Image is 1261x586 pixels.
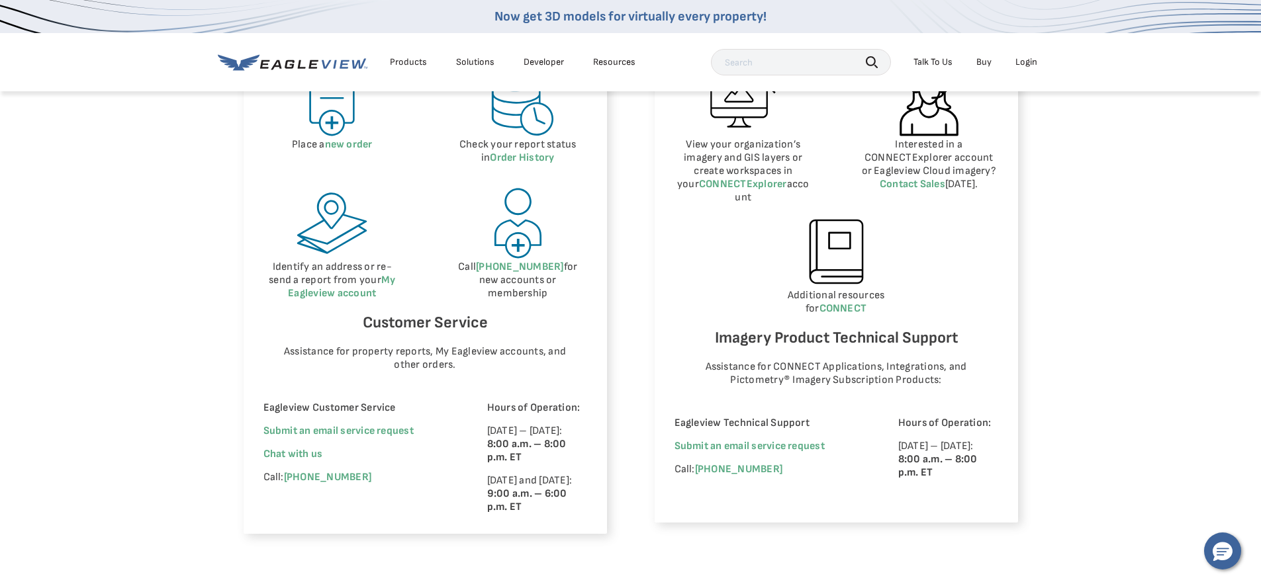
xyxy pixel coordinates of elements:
p: Identify an address or re-send a report from your [263,261,402,300]
p: [DATE] – [DATE]: [487,425,587,464]
a: Submit an email service request [263,425,414,437]
p: Call for new accounts or membership [449,261,587,300]
strong: 9:00 a.m. – 6:00 p.m. ET [487,487,567,513]
a: [PHONE_NUMBER] [695,463,782,476]
p: Hours of Operation: [898,417,998,430]
a: [PHONE_NUMBER] [476,261,563,273]
a: Buy [976,56,992,68]
p: Assistance for CONNECT Applications, Integrations, and Pictometry® Imagery Subscription Products: [687,360,985,387]
p: Call: [675,463,862,476]
p: Assistance for property reports, My Eagleview accounts, and other orders. [276,345,574,372]
div: Products [390,56,427,68]
p: Call: [263,471,451,484]
div: Solutions [456,56,494,68]
p: View your organization’s imagery and GIS layers or create workspaces in your account [675,138,813,204]
p: [DATE] – [DATE]: [898,440,998,480]
div: Login [1015,56,1037,68]
div: Talk To Us [913,56,953,68]
strong: 8:00 a.m. – 8:00 p.m. ET [487,438,567,464]
strong: 8:00 a.m. – 8:00 p.m. ET [898,453,978,479]
a: My Eagleview account [288,274,395,300]
a: new order [325,138,373,151]
button: Hello, have a question? Let’s chat. [1204,532,1241,569]
div: Resources [593,56,635,68]
a: [PHONE_NUMBER] [284,471,371,483]
h6: Imagery Product Technical Support [675,325,998,351]
h6: Customer Service [263,310,587,335]
p: Interested in a CONNECTExplorer account or Eagleview Cloud imagery? [DATE]. [860,138,998,191]
a: Submit an email service request [675,440,825,452]
a: Contact Sales [880,178,945,190]
p: Eagleview Technical Support [675,417,862,430]
p: Place a [263,138,402,151]
span: Chat with us [263,448,323,460]
input: Search [711,49,891,75]
a: CONNECTExplorer [699,178,787,190]
p: Eagleview Customer Service [263,401,451,415]
a: Developer [524,56,564,68]
p: Hours of Operation: [487,401,587,415]
p: Additional resources for [675,289,998,315]
a: CONNECT [819,302,867,315]
p: Check your report status in [449,138,587,165]
a: Order History [490,151,554,164]
p: [DATE] and [DATE]: [487,474,587,514]
a: Now get 3D models for virtually every property! [494,9,767,24]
